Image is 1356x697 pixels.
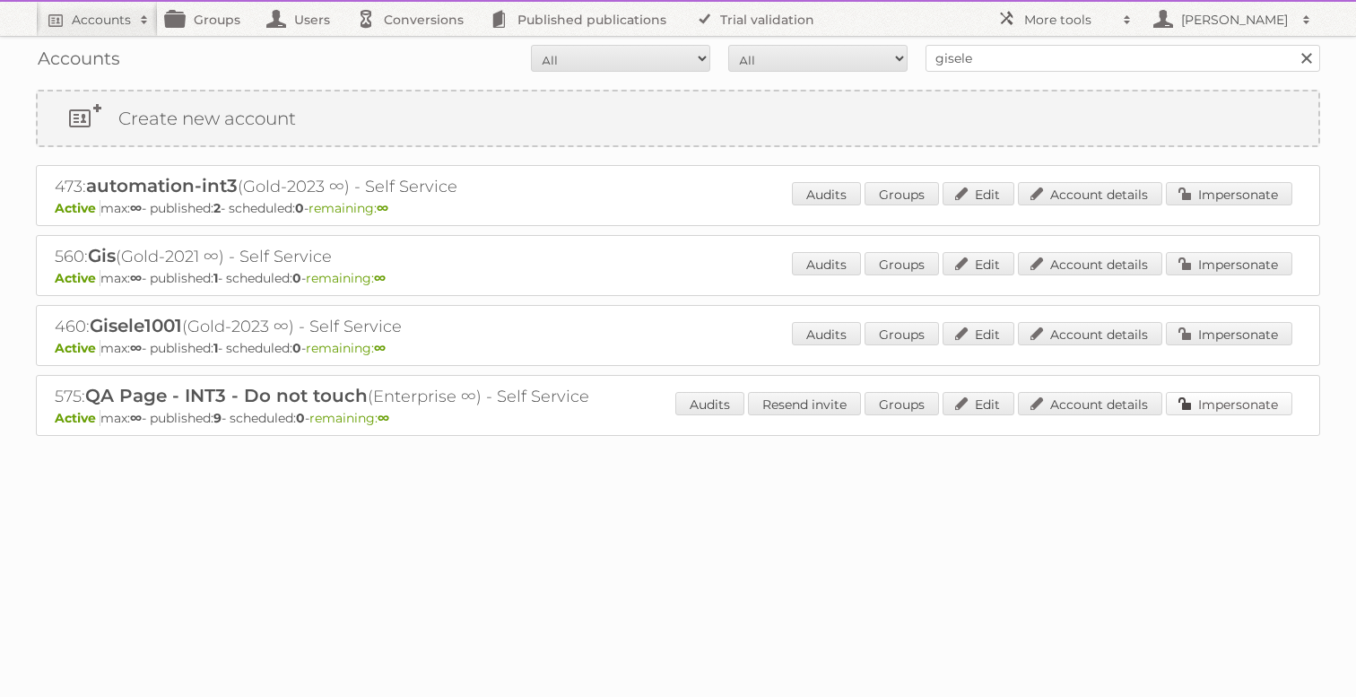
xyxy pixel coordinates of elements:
strong: ∞ [130,270,142,286]
strong: 9 [213,410,222,426]
a: Groups [865,182,939,205]
a: Audits [792,252,861,275]
strong: 0 [292,270,301,286]
a: Accounts [36,2,158,36]
span: remaining: [306,340,386,356]
span: remaining: [309,410,389,426]
strong: ∞ [377,200,388,216]
strong: ∞ [130,340,142,356]
a: Impersonate [1166,392,1292,415]
strong: 1 [213,340,218,356]
a: Trial validation [684,2,832,36]
span: Active [55,200,100,216]
span: Active [55,270,100,286]
p: max: - published: - scheduled: - [55,340,1301,356]
strong: 0 [295,200,304,216]
h2: 575: (Enterprise ∞) - Self Service [55,385,682,408]
a: Groups [158,2,258,36]
a: More tools [988,2,1141,36]
span: Gis [88,245,116,266]
h2: 460: (Gold-2023 ∞) - Self Service [55,315,682,338]
a: Create new account [38,91,1318,145]
strong: ∞ [374,340,386,356]
span: Active [55,340,100,356]
a: Groups [865,322,939,345]
strong: ∞ [374,270,386,286]
a: Edit [943,252,1014,275]
h2: More tools [1024,11,1114,29]
span: Gisele1001 [90,315,182,336]
a: [PERSON_NAME] [1141,2,1320,36]
p: max: - published: - scheduled: - [55,410,1301,426]
h2: 560: (Gold-2021 ∞) - Self Service [55,245,682,268]
a: Resend invite [748,392,861,415]
h2: 473: (Gold-2023 ∞) - Self Service [55,175,682,198]
a: Impersonate [1166,252,1292,275]
a: Edit [943,392,1014,415]
h2: [PERSON_NAME] [1177,11,1293,29]
a: Audits [792,182,861,205]
a: Edit [943,182,1014,205]
a: Groups [865,252,939,275]
a: Impersonate [1166,322,1292,345]
span: remaining: [309,200,388,216]
a: Edit [943,322,1014,345]
span: Active [55,410,100,426]
span: QA Page - INT3 - Do not touch [85,385,368,406]
a: Audits [675,392,744,415]
strong: ∞ [130,410,142,426]
strong: 0 [296,410,305,426]
a: Users [258,2,348,36]
strong: ∞ [378,410,389,426]
a: Published publications [482,2,684,36]
span: remaining: [306,270,386,286]
a: Groups [865,392,939,415]
h2: Accounts [72,11,131,29]
strong: 1 [213,270,218,286]
a: Account details [1018,252,1162,275]
p: max: - published: - scheduled: - [55,270,1301,286]
a: Audits [792,322,861,345]
a: Account details [1018,392,1162,415]
strong: ∞ [130,200,142,216]
a: Conversions [348,2,482,36]
strong: 0 [292,340,301,356]
span: automation-int3 [86,175,238,196]
p: max: - published: - scheduled: - [55,200,1301,216]
strong: 2 [213,200,221,216]
a: Impersonate [1166,182,1292,205]
a: Account details [1018,182,1162,205]
a: Account details [1018,322,1162,345]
